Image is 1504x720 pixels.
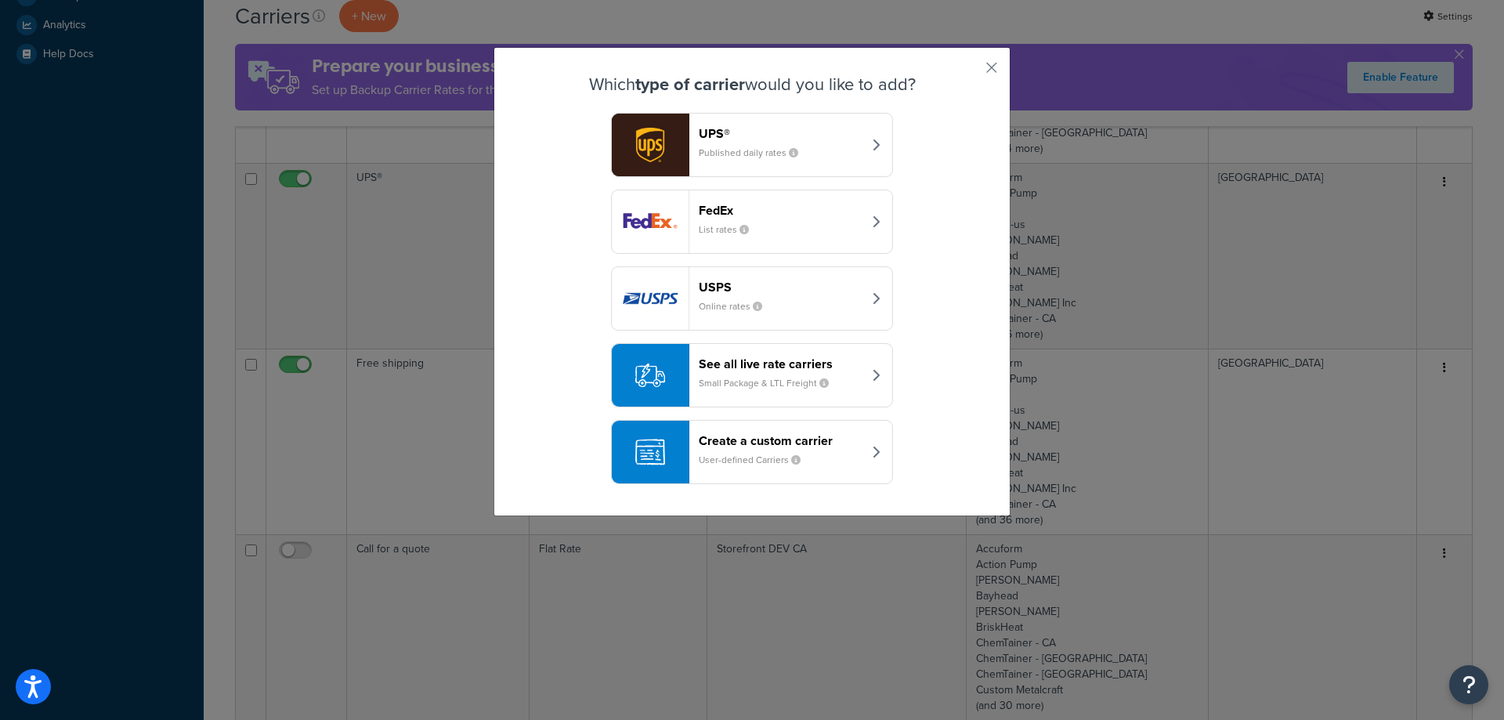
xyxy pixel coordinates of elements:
small: Published daily rates [699,146,811,160]
header: UPS® [699,126,862,141]
header: USPS [699,280,862,295]
header: Create a custom carrier [699,433,862,448]
strong: type of carrier [635,71,745,97]
img: ups logo [612,114,689,176]
small: Small Package & LTL Freight [699,376,841,390]
button: usps logoUSPSOnline rates [611,266,893,331]
img: fedEx logo [612,190,689,253]
button: ups logoUPS®Published daily rates [611,113,893,177]
button: Open Resource Center [1449,665,1488,704]
h3: Which would you like to add? [533,75,971,94]
button: Create a custom carrierUser-defined Carriers [611,420,893,484]
small: Online rates [699,299,775,313]
img: usps logo [612,267,689,330]
img: icon-carrier-custom-c93b8a24.svg [635,437,665,467]
header: See all live rate carriers [699,356,862,371]
button: fedEx logoFedExList rates [611,190,893,254]
small: User-defined Carriers [699,453,813,467]
small: List rates [699,223,761,237]
header: FedEx [699,203,862,218]
img: icon-carrier-liverate-becf4550.svg [635,360,665,390]
button: See all live rate carriersSmall Package & LTL Freight [611,343,893,407]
